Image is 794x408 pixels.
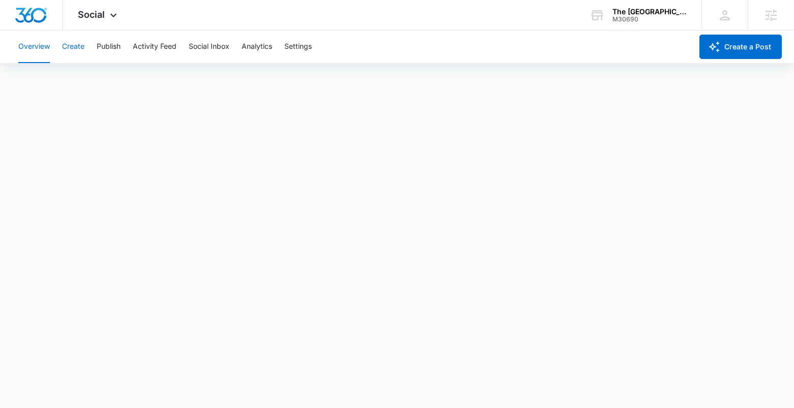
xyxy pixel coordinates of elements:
[78,9,105,20] span: Social
[242,31,272,63] button: Analytics
[18,31,50,63] button: Overview
[612,8,687,16] div: account name
[284,31,312,63] button: Settings
[97,31,121,63] button: Publish
[189,31,229,63] button: Social Inbox
[699,35,782,59] button: Create a Post
[62,31,84,63] button: Create
[133,31,177,63] button: Activity Feed
[612,16,687,23] div: account id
